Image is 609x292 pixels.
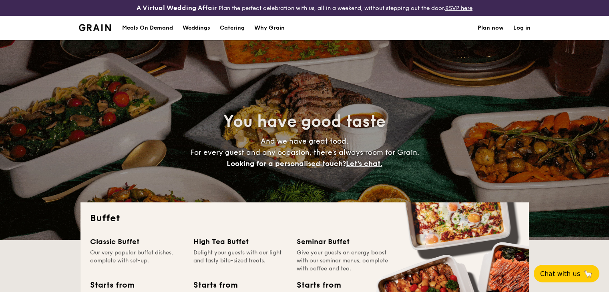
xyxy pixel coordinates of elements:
[90,279,134,291] div: Starts from
[193,236,287,247] div: High Tea Buffet
[254,16,285,40] div: Why Grain
[445,5,472,12] a: RSVP here
[346,159,382,168] span: Let's chat.
[79,24,111,31] a: Logotype
[79,24,111,31] img: Grain
[534,265,599,282] button: Chat with us🦙
[117,16,178,40] a: Meals On Demand
[90,249,184,273] div: Our very popular buffet dishes, complete with set-up.
[540,270,580,278] span: Chat with us
[137,3,217,13] h4: A Virtual Wedding Affair
[513,16,531,40] a: Log in
[102,3,508,13] div: Plan the perfect celebration with us, all in a weekend, without stepping out the door.
[90,236,184,247] div: Classic Buffet
[478,16,504,40] a: Plan now
[122,16,173,40] div: Meals On Demand
[297,279,340,291] div: Starts from
[297,249,390,273] div: Give your guests an energy boost with our seminar menus, complete with coffee and tea.
[220,16,245,40] h1: Catering
[297,236,390,247] div: Seminar Buffet
[249,16,289,40] a: Why Grain
[583,269,593,278] span: 🦙
[193,249,287,273] div: Delight your guests with our light and tasty bite-sized treats.
[193,279,237,291] div: Starts from
[178,16,215,40] a: Weddings
[215,16,249,40] a: Catering
[90,212,519,225] h2: Buffet
[183,16,210,40] div: Weddings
